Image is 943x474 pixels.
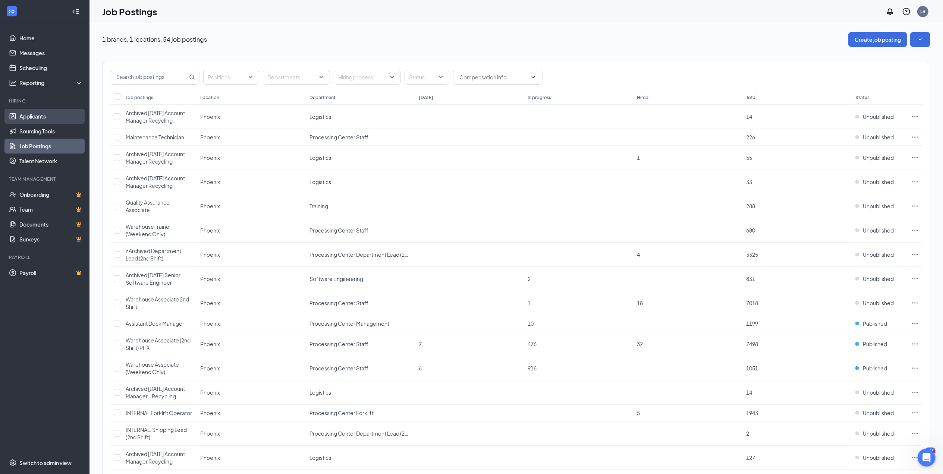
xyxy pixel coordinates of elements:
span: Quality Assurance Associate [126,199,170,213]
span: Unpublished [863,389,894,396]
th: Hired [633,90,742,105]
span: Warehouse Trainer (Weekend Only) [126,223,171,237]
a: TeamCrown [19,202,83,217]
svg: Ellipses [911,251,919,258]
td: Phoenix [197,105,306,129]
svg: Notifications [886,7,895,16]
span: Warehouse Associate 2nd Shift [126,296,189,310]
td: Phoenix [197,446,306,470]
a: PayrollCrown [19,265,83,280]
p: 1 brands, 1 locations, 54 job postings [102,35,207,44]
svg: Ellipses [911,178,919,186]
span: Phoenix [200,251,220,258]
svg: Ellipses [911,275,919,282]
td: Phoenix [197,421,306,446]
span: 10 [528,320,534,327]
svg: Ellipses [911,409,919,417]
span: Processing Center Staff [309,365,368,372]
span: Phoenix [200,203,220,209]
th: Total [742,90,852,105]
span: Phoenix [200,275,220,282]
td: Processing Center Staff [306,332,415,356]
span: Phoenix [200,154,220,161]
button: Create job posting [848,32,907,47]
a: Scheduling [19,60,83,75]
h1: Job Postings [102,5,157,18]
span: 7498 [746,341,758,347]
svg: Ellipses [911,202,919,210]
span: 6 [419,365,422,372]
span: Unpublished [863,133,894,141]
svg: Ellipses [911,113,919,120]
span: Published [863,320,887,327]
td: Training [306,194,415,218]
span: Unpublished [863,227,894,234]
span: Maintenance Technician [126,134,184,140]
td: Phoenix [197,243,306,267]
div: 103 [925,448,936,454]
span: Unpublished [863,454,894,461]
span: Phoenix [200,341,220,347]
div: Switch to admin view [19,459,72,467]
span: Processing Center Department Lead (2nd Shift) [309,430,425,437]
span: 831 [746,275,755,282]
button: SmallChevronDown [910,32,930,47]
span: Processing Center Department Lead (2nd Shift) [309,251,425,258]
a: Applicants [19,109,83,124]
span: 3325 [746,251,758,258]
input: Search job postings [110,70,188,84]
span: Phoenix [200,454,220,461]
span: Unpublished [863,430,894,437]
td: Phoenix [197,170,306,194]
div: Location [200,94,219,101]
td: Phoenix [197,380,306,405]
span: Logistics [309,454,331,461]
span: Unpublished [863,202,894,210]
span: Unpublished [863,251,894,258]
svg: Ellipses [911,454,919,461]
span: 127 [746,454,755,461]
svg: WorkstreamLogo [8,7,16,15]
span: 1051 [746,365,758,372]
svg: Ellipses [911,227,919,234]
span: 1199 [746,320,758,327]
span: INTERNAL: Shipping Lead (2nd Shift) [126,426,187,440]
span: 226 [746,134,755,140]
span: 5 [637,410,640,416]
span: Assistant Dock Manager [126,320,184,327]
span: 55 [746,154,752,161]
svg: Ellipses [911,154,919,161]
span: 14 [746,389,752,396]
span: Unpublished [863,178,894,186]
span: Archived [DATE] Account Manager Recycling [126,175,185,189]
span: 1943 [746,410,758,416]
svg: Ellipses [911,133,919,141]
span: 1 [637,154,640,161]
div: Reporting [19,79,84,86]
th: [DATE] [415,90,524,105]
span: 288 [746,203,755,209]
span: Logistics [309,154,331,161]
a: Job Postings [19,139,83,154]
svg: Ellipses [911,320,919,327]
span: Phoenix [200,410,220,416]
td: Processing Center Staff [306,356,415,380]
span: Phoenix [200,227,220,234]
span: 32 [637,341,643,347]
svg: ChevronDown [530,74,536,80]
span: Logistics [309,389,331,396]
td: Logistics [306,146,415,170]
input: Compensation info [459,73,527,81]
span: 7018 [746,300,758,306]
div: Payroll [9,254,82,260]
svg: Ellipses [911,389,919,396]
svg: Ellipses [911,299,919,307]
span: Warehouse Associate (Weekend Only) [126,361,179,375]
span: Archived [DATE] Senior Software Engineer [126,272,180,286]
td: Logistics [306,380,415,405]
span: Archived [DATE] Account Manager Recycling [126,110,185,124]
span: Unpublished [863,299,894,307]
td: Software Engineering [306,267,415,291]
a: Talent Network [19,154,83,168]
iframe: Intercom live chat [918,449,936,467]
